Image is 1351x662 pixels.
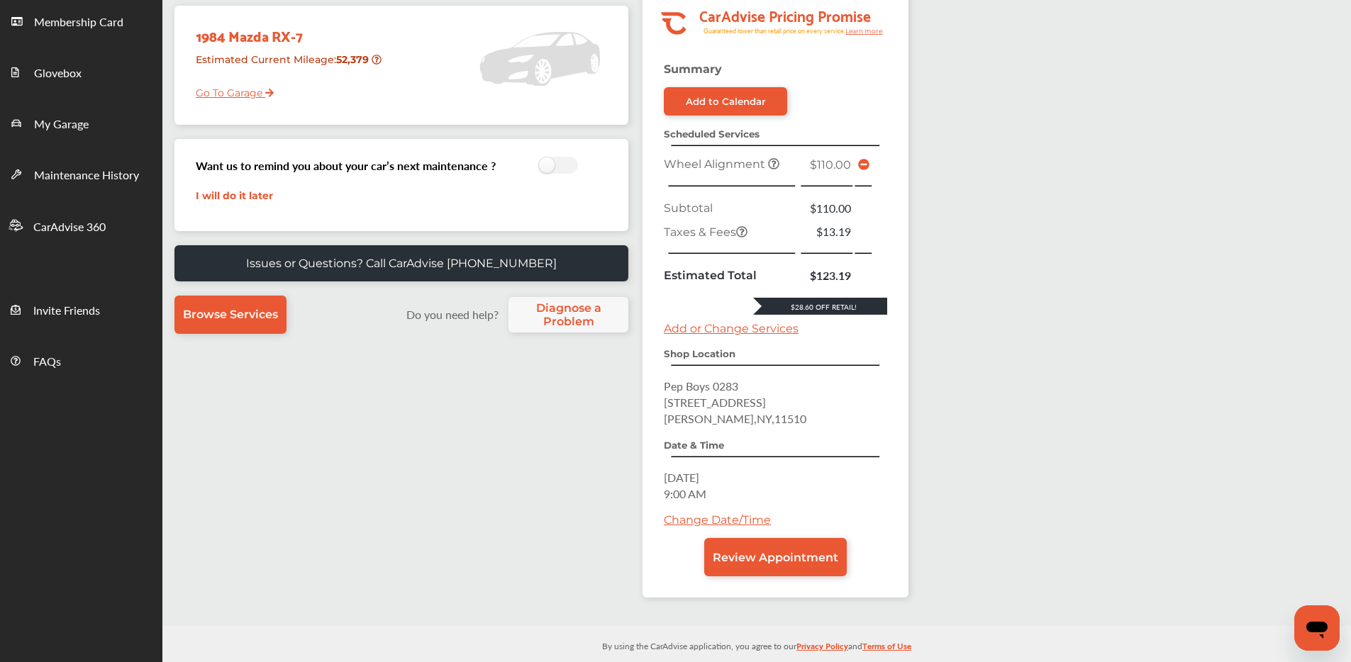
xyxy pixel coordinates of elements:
[664,394,766,410] span: [STREET_ADDRESS]
[1,97,162,148] a: My Garage
[516,301,621,328] span: Diagnose a Problem
[713,551,838,564] span: Review Appointment
[800,264,855,287] td: $123.19
[399,306,505,322] label: Do you need help?
[800,220,855,243] td: $13.19
[664,513,771,527] a: Change Date/Time
[704,538,847,576] a: Review Appointment
[664,469,699,486] span: [DATE]
[664,439,724,451] strong: Date & Time
[33,353,61,371] span: FAQs
[664,348,735,359] strong: Shop Location
[699,2,871,28] tspan: CarAdvise Pricing Promise
[1,46,162,97] a: Glovebox
[664,87,787,116] a: Add to Calendar
[33,302,100,320] span: Invite Friends
[664,486,706,502] span: 9:00 AM
[664,157,768,171] span: Wheel Alignment
[174,296,287,334] a: Browse Services
[664,128,760,140] strong: Scheduled Services
[185,76,274,103] a: Go To Garage
[664,62,722,76] strong: Summary
[660,196,800,220] td: Subtotal
[796,638,848,660] a: Privacy Policy
[196,189,273,202] a: I will do it later
[1294,605,1340,651] iframe: Button to launch messaging window
[196,157,496,174] h3: Want us to remind you about your car’s next maintenance ?
[508,297,628,332] a: Diagnose a Problem
[185,47,393,84] div: Estimated Current Mileage :
[34,13,123,32] span: Membership Card
[704,26,845,35] tspan: Guaranteed lower than retail price on every service.
[1,148,162,199] a: Maintenance History
[336,53,372,66] strong: 52,379
[33,218,106,237] span: CarAdvise 360
[800,196,855,220] td: $110.00
[162,638,1351,653] p: By using the CarAdvise application, you agree to our and
[845,27,883,35] tspan: Learn more
[34,116,89,134] span: My Garage
[660,264,800,287] td: Estimated Total
[246,257,557,270] p: Issues or Questions? Call CarAdvise [PHONE_NUMBER]
[174,245,628,281] a: Issues or Questions? Call CarAdvise [PHONE_NUMBER]
[183,308,278,321] span: Browse Services
[664,378,738,394] span: Pep Boys 0283
[479,13,600,105] img: placeholder_car.5a1ece94.svg
[664,322,799,335] a: Add or Change Services
[810,158,851,172] span: $110.00
[753,302,887,312] div: $28.60 Off Retail!
[185,13,393,47] div: 1984 Mazda RX-7
[664,225,747,239] span: Taxes & Fees
[686,96,766,107] div: Add to Calendar
[34,64,82,83] span: Glovebox
[34,167,139,185] span: Maintenance History
[664,410,806,427] span: [PERSON_NAME] , NY , 11510
[862,638,911,660] a: Terms of Use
